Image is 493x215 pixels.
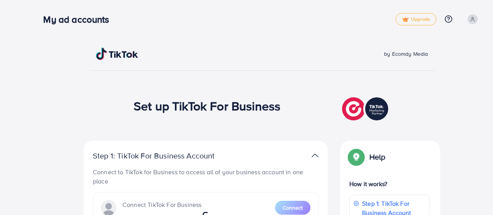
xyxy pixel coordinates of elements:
span: Upgrade [402,17,430,22]
a: tickUpgrade [396,13,436,25]
img: tick [402,17,409,22]
img: TikTok partner [312,150,319,161]
img: Popup guide [349,150,363,164]
p: Help [369,152,386,162]
h1: Set up TikTok For Business [134,98,280,113]
span: by Ecomdy Media [384,50,428,58]
p: How it works? [349,179,429,188]
p: Step 1: TikTok For Business Account [93,151,239,160]
h3: My ad accounts [43,14,115,25]
img: TikTok partner [342,95,390,122]
img: TikTok [96,48,138,60]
